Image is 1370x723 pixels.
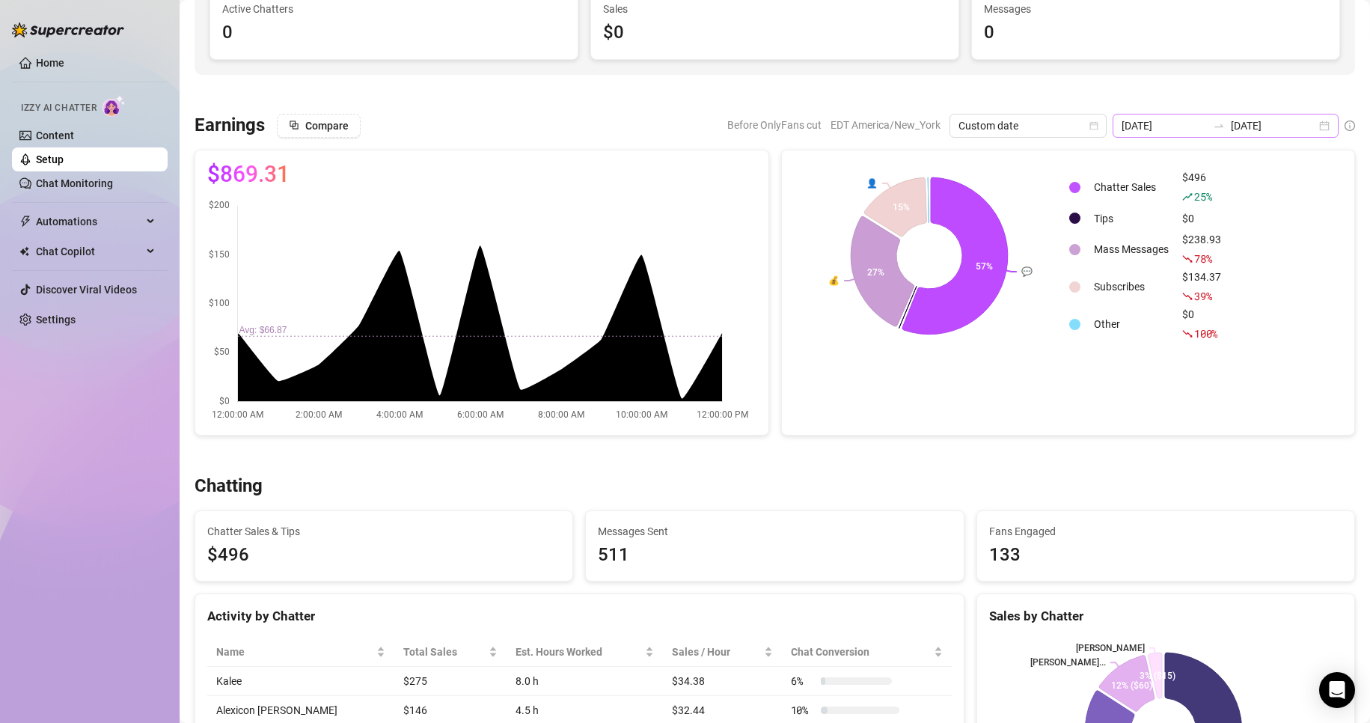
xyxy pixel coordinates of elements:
span: Izzy AI Chatter [21,101,97,115]
span: fall [1182,291,1193,302]
input: End date [1231,118,1316,134]
span: block [289,120,299,130]
div: 511 [598,541,951,570]
div: Activity by Chatter [207,606,952,626]
a: Chat Monitoring [36,177,113,189]
span: Before OnlyFans cut [727,114,822,136]
td: Subscribes [1088,269,1175,305]
span: Chat Copilot [36,240,142,263]
span: 10 % [791,702,815,719]
td: $34.38 [663,667,781,696]
a: Discover Viral Videos [36,284,137,296]
text: [PERSON_NAME]... [1030,657,1106,668]
span: Compare [305,120,349,132]
td: Chatter Sales [1088,169,1175,205]
span: 100 % [1194,326,1217,341]
td: Other [1088,306,1175,342]
th: Name [207,638,394,667]
th: Total Sales [394,638,507,667]
span: Custom date [958,115,1098,137]
h3: Earnings [195,114,265,138]
text: 💰 [828,275,840,286]
div: $0 [1182,306,1221,342]
a: Home [36,57,64,69]
div: $238.93 [1182,231,1221,267]
div: Sales by Chatter [989,606,1342,626]
span: $869.31 [207,162,290,186]
button: Compare [277,114,361,138]
a: Setup [36,153,64,165]
span: Total Sales [403,644,486,660]
span: to [1213,120,1225,132]
text: 👤 [866,177,878,189]
span: Fans Engaged [989,523,1342,540]
span: thunderbolt [19,216,31,228]
a: Settings [36,314,76,326]
span: info-circle [1345,120,1355,131]
a: Content [36,129,74,141]
span: Chat Conversion [791,644,931,660]
td: $275 [394,667,507,696]
span: Automations [36,210,142,234]
span: 6 % [791,673,815,689]
td: Mass Messages [1088,231,1175,267]
div: 133 [989,541,1342,570]
span: rise [1182,192,1193,202]
div: $0 [603,19,947,47]
span: Sales / Hour [672,644,760,660]
td: Tips [1088,207,1175,230]
span: 39 % [1194,289,1211,303]
span: Sales [603,1,947,17]
span: 25 % [1194,189,1211,204]
div: 0 [222,19,566,47]
span: fall [1182,329,1193,339]
span: fall [1182,254,1193,264]
input: Start date [1122,118,1207,134]
span: Messages [984,1,1327,17]
span: Chatter Sales & Tips [207,523,560,540]
span: $496 [207,541,560,570]
span: Name [216,644,373,660]
div: Open Intercom Messenger [1319,672,1355,708]
div: Est. Hours Worked [516,644,642,660]
text: [PERSON_NAME] [1076,643,1145,653]
span: swap-right [1213,120,1225,132]
text: 💬 [1021,266,1033,277]
th: Sales / Hour [663,638,781,667]
div: 0 [984,19,1327,47]
span: Active Chatters [222,1,566,17]
span: EDT America/New_York [831,114,941,136]
div: $496 [1182,169,1221,205]
span: calendar [1089,121,1098,130]
img: AI Chatter [103,95,126,117]
td: Kalee [207,667,394,696]
h3: Chatting [195,475,263,498]
div: $0 [1182,210,1221,227]
div: $134.37 [1182,269,1221,305]
td: 8.0 h [507,667,663,696]
th: Chat Conversion [782,638,952,667]
span: Messages Sent [598,523,951,540]
img: Chat Copilot [19,246,29,257]
span: 78 % [1194,251,1211,266]
img: logo-BBDzfeDw.svg [12,22,124,37]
